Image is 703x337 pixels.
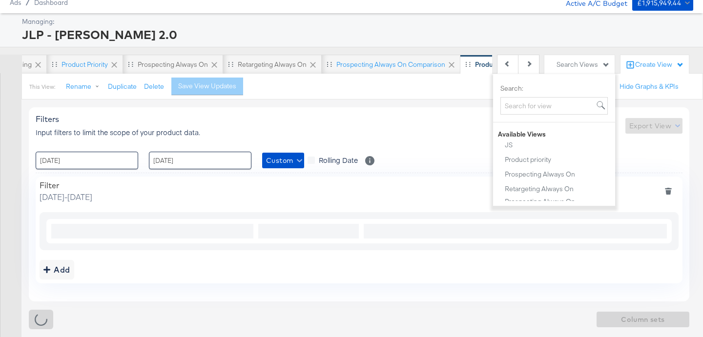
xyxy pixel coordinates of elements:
[108,82,137,91] button: Duplicate
[505,198,611,212] div: Prospecting Always On Comparison
[144,82,164,91] button: Delete
[498,130,546,139] strong: Available Views
[505,185,574,192] div: Retargeting Always On
[36,127,200,137] span: Input filters to limit the scope of your product data.
[475,60,515,69] div: Product View
[40,260,74,279] button: addbutton
[228,61,233,67] div: Drag to reorder tab
[620,82,679,91] button: Hide Graphs & KPIs
[52,61,57,67] div: Drag to reorder tab
[500,97,608,115] input: Search for view
[327,61,332,67] div: Drag to reorder tab
[43,263,70,277] div: Add
[40,180,92,190] div: Filter
[504,154,611,165] button: Product priority
[22,26,691,43] div: JLP - [PERSON_NAME] 2.0
[128,61,133,67] div: Drag to reorder tab
[658,180,679,202] button: deletefilters
[336,60,445,69] div: Prospecting Always On Comparison
[557,60,610,69] div: Search Views
[635,60,684,70] div: Create View
[505,141,513,148] div: JS
[504,168,611,180] button: Prospecting Always On
[504,183,611,195] button: Retargeting Always On
[238,60,307,69] div: Retargeting Always On
[22,17,691,26] div: Managing:
[505,170,575,177] div: Prospecting Always On
[36,114,59,124] span: Filters
[504,198,611,213] button: Prospecting Always On Comparison
[29,83,55,91] div: This View:
[262,153,304,168] button: Custom
[59,78,110,96] button: Rename
[138,60,208,69] div: Prospecting Always On
[465,61,471,67] div: Drag to reorder tab
[40,191,92,202] span: [DATE] - [DATE]
[504,139,611,151] button: JS
[62,60,108,69] div: Product priority
[319,155,358,165] span: Rolling Date
[266,155,300,167] span: Custom
[505,156,551,162] div: Product priority
[500,84,608,93] label: Search:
